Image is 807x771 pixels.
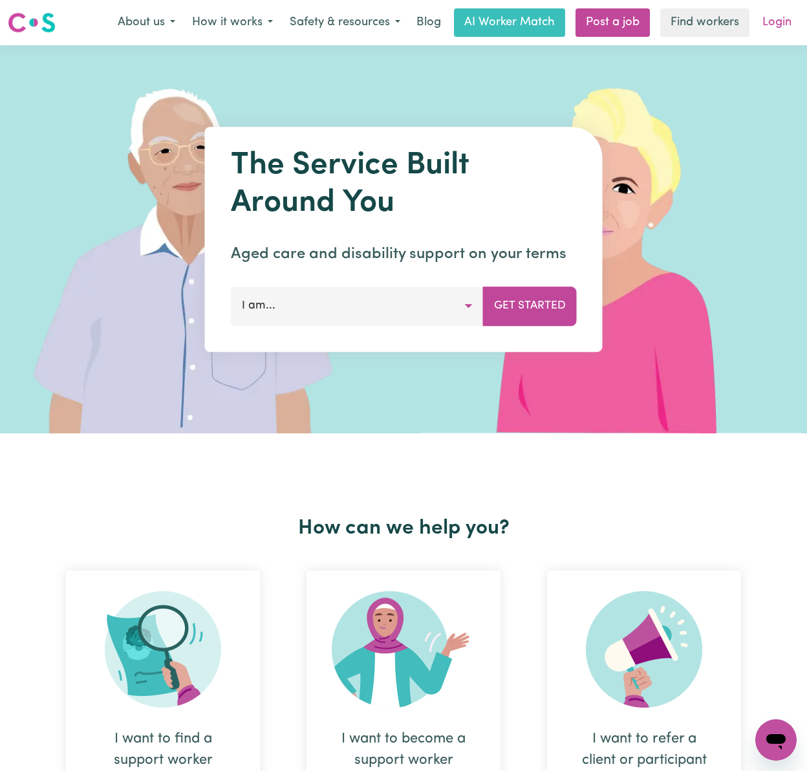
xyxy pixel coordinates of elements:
button: How it works [184,9,281,36]
button: Get Started [483,287,577,325]
img: Refer [586,591,702,708]
a: Login [755,8,799,37]
a: Find workers [660,8,749,37]
h2: How can we help you? [43,516,764,541]
h1: The Service Built Around You [231,147,577,222]
div: I want to refer a client or participant [578,728,710,771]
button: About us [109,9,184,36]
div: I want to become a support worker [338,728,469,771]
a: Post a job [576,8,650,37]
button: I am... [231,287,484,325]
a: Careseekers logo [8,8,56,38]
img: Become Worker [332,591,475,708]
p: Aged care and disability support on your terms [231,243,577,266]
a: Blog [409,8,449,37]
iframe: Button to launch messaging window [755,719,797,761]
a: AI Worker Match [454,8,565,37]
img: Careseekers logo [8,11,56,34]
button: Safety & resources [281,9,409,36]
div: I want to find a support worker [97,728,229,771]
img: Search [105,591,221,708]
